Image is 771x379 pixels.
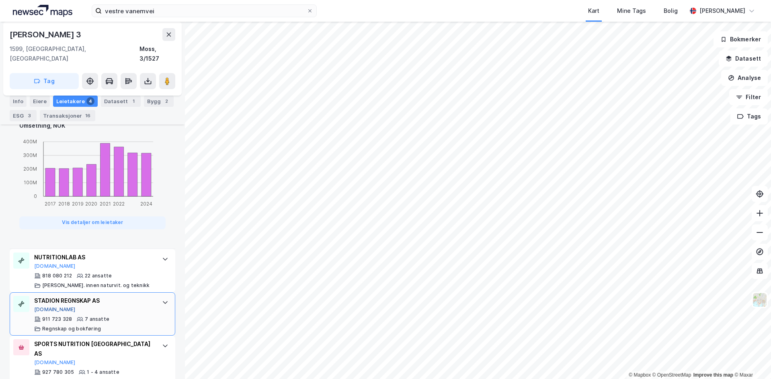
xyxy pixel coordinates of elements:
div: Datasett [101,96,141,107]
button: [DOMAIN_NAME] [34,359,76,366]
div: 1 - 4 ansatte [87,369,119,375]
div: 927 780 305 [42,369,74,375]
div: Kart [588,6,599,16]
tspan: 2018 [58,200,70,206]
div: Moss, 3/1527 [139,44,175,63]
div: [PERSON_NAME] 3 [10,28,83,41]
iframe: Chat Widget [731,340,771,379]
div: Bolig [664,6,678,16]
div: 16 [84,112,92,120]
div: Omsetning, NOK [19,121,166,130]
div: NUTRITIONLAB AS [34,253,154,262]
div: 22 ansatte [85,273,112,279]
div: SPORTS NUTRITION [GEOGRAPHIC_DATA] AS [34,339,154,359]
button: Tags [730,108,768,124]
tspan: 100M [24,179,37,185]
div: [PERSON_NAME]. innen naturvit. og teknikk [42,282,150,289]
div: 7 ansatte [85,316,109,322]
input: Søk på adresse, matrikkel, gårdeiere, leietakere eller personer [102,5,307,17]
div: Info [10,96,27,107]
div: Bygg [144,96,174,107]
div: [PERSON_NAME] [699,6,745,16]
div: 1599, [GEOGRAPHIC_DATA], [GEOGRAPHIC_DATA] [10,44,139,63]
button: Analyse [721,70,768,86]
tspan: 0 [34,193,37,199]
tspan: 2020 [85,200,97,206]
div: 911 723 328 [42,316,72,322]
tspan: 400M [23,139,37,145]
tspan: 2019 [72,200,84,206]
a: Improve this map [693,372,733,378]
div: STADION REGNSKAP AS [34,296,154,306]
a: Mapbox [629,372,651,378]
button: Tag [10,73,79,89]
button: [DOMAIN_NAME] [34,306,76,313]
div: 2 [162,97,170,105]
img: logo.a4113a55bc3d86da70a041830d287a7e.svg [13,5,72,17]
div: Eiere [30,96,50,107]
div: Regnskap og bokføring [42,326,101,332]
div: 1 [129,97,137,105]
tspan: 2024 [140,200,152,206]
a: OpenStreetMap [652,372,691,378]
button: [DOMAIN_NAME] [34,263,76,269]
div: ESG [10,110,37,121]
div: Leietakere [53,96,98,107]
button: Bokmerker [714,31,768,47]
button: Vis detaljer om leietaker [19,216,166,229]
div: Mine Tags [617,6,646,16]
button: Datasett [719,51,768,67]
tspan: 300M [23,152,37,158]
div: 3 [25,112,33,120]
tspan: 2017 [45,200,56,206]
tspan: 2022 [113,200,125,206]
div: 818 080 212 [42,273,72,279]
tspan: 200M [23,166,37,172]
div: 4 [86,97,94,105]
img: Z [752,292,767,308]
div: Transaksjoner [40,110,95,121]
tspan: 2021 [100,200,111,206]
button: Filter [729,89,768,105]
